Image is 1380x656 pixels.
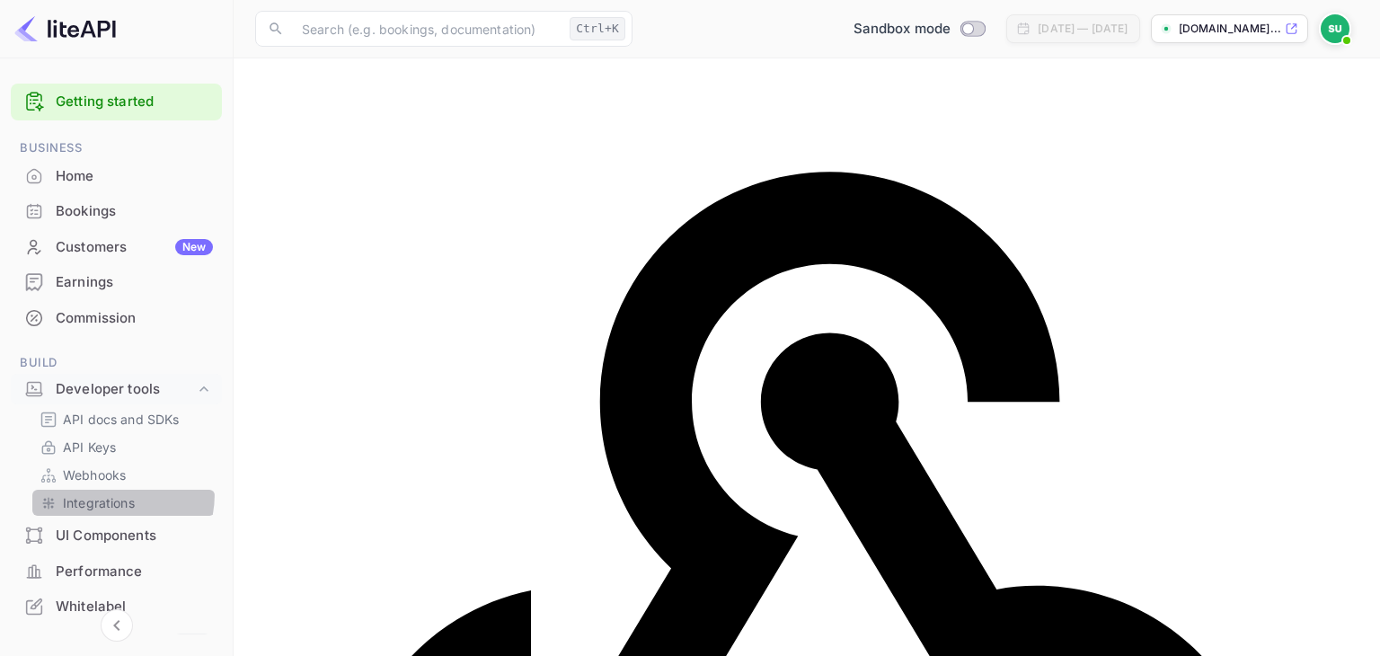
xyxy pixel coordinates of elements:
div: [DATE] — [DATE] [1038,21,1128,37]
a: API Keys [40,438,208,457]
div: Bookings [11,194,222,229]
input: Search (e.g. bookings, documentation) [291,11,562,47]
div: Ctrl+K [570,17,625,40]
span: Sandbox mode [854,19,951,40]
a: Earnings [11,265,222,298]
span: Build [11,353,222,373]
div: UI Components [56,526,213,546]
a: Home [11,159,222,192]
p: API docs and SDKs [63,410,180,429]
div: API Keys [32,434,215,460]
p: API Keys [63,438,116,457]
div: Webhooks [32,462,215,488]
a: Commission [11,301,222,334]
a: Performance [11,554,222,588]
a: CustomersNew [11,230,222,263]
div: Earnings [11,265,222,300]
div: Earnings [56,272,213,293]
button: Collapse navigation [101,609,133,642]
p: Integrations [63,493,135,512]
div: Whitelabel [56,597,213,617]
div: CustomersNew [11,230,222,265]
div: API docs and SDKs [32,406,215,432]
div: Customers [56,237,213,258]
div: Whitelabel [11,590,222,625]
a: Webhooks [40,465,208,484]
div: Bookings [56,201,213,222]
div: Performance [11,554,222,590]
div: Getting started [11,84,222,120]
div: Home [11,159,222,194]
div: Home [56,166,213,187]
a: Integrations [40,493,208,512]
img: LiteAPI logo [14,14,116,43]
span: Business [11,138,222,158]
div: Performance [56,562,213,582]
div: UI Components [11,519,222,554]
div: Commission [56,308,213,329]
a: UI Components [11,519,222,552]
a: API docs and SDKs [40,410,208,429]
a: Whitelabel [11,590,222,623]
div: Developer tools [11,374,222,405]
div: Switch to Production mode [846,19,993,40]
p: [DOMAIN_NAME]... [1179,21,1281,37]
div: Integrations [32,490,215,516]
div: Commission [11,301,222,336]
a: Bookings [11,194,222,227]
a: Getting started [56,92,213,112]
p: Webhooks [63,465,126,484]
img: Sunshine User [1321,14,1349,43]
div: Developer tools [56,379,195,400]
div: New [175,239,213,255]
